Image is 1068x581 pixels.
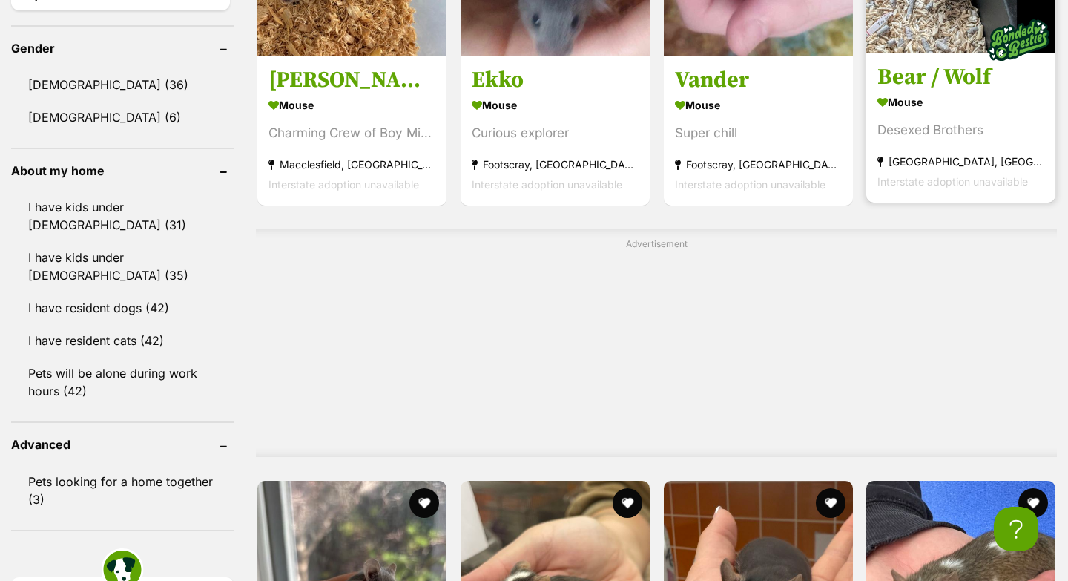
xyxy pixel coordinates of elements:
[11,102,234,133] a: [DEMOGRAPHIC_DATA] (6)
[11,42,234,55] header: Gender
[675,178,825,191] span: Interstate adoption unavailable
[472,94,639,116] strong: Mouse
[675,94,842,116] strong: Mouse
[877,63,1044,91] h3: Bear / Wolf
[11,242,234,291] a: I have kids under [DEMOGRAPHIC_DATA] (35)
[472,123,639,143] div: Curious explorer
[675,154,842,174] strong: Footscray, [GEOGRAPHIC_DATA]
[877,91,1044,113] strong: Mouse
[268,178,419,191] span: Interstate adoption unavailable
[256,229,1057,457] div: Advertisement
[815,488,845,518] button: favourite
[297,257,1016,442] iframe: Advertisement
[994,507,1038,551] iframe: Help Scout Beacon - Open
[11,438,234,451] header: Advanced
[675,66,842,94] h3: Vander
[461,55,650,206] a: Ekko Mouse Curious explorer Footscray, [GEOGRAPHIC_DATA] Interstate adoption unavailable
[268,66,435,94] h3: [PERSON_NAME]
[472,154,639,174] strong: Footscray, [GEOGRAPHIC_DATA]
[877,175,1028,188] span: Interstate adoption unavailable
[613,488,642,518] button: favourite
[11,292,234,324] a: I have resident dogs (42)
[664,55,853,206] a: Vander Mouse Super chill Footscray, [GEOGRAPHIC_DATA] Interstate adoption unavailable
[268,94,435,116] strong: Mouse
[11,325,234,356] a: I have resident cats (42)
[675,123,842,143] div: Super chill
[257,55,446,206] a: [PERSON_NAME] Mouse Charming Crew of Boy Mice Macclesfield, [GEOGRAPHIC_DATA] Interstate adoption...
[268,123,435,143] div: Charming Crew of Boy Mice
[11,191,234,240] a: I have kids under [DEMOGRAPHIC_DATA] (31)
[472,66,639,94] h3: Ekko
[11,69,234,100] a: [DEMOGRAPHIC_DATA] (36)
[981,3,1055,77] img: bonded besties
[268,154,435,174] strong: Macclesfield, [GEOGRAPHIC_DATA]
[877,151,1044,171] strong: [GEOGRAPHIC_DATA], [GEOGRAPHIC_DATA]
[472,178,622,191] span: Interstate adoption unavailable
[866,52,1055,203] a: Bear / Wolf Mouse Desexed Brothers [GEOGRAPHIC_DATA], [GEOGRAPHIC_DATA] Interstate adoption unava...
[409,488,439,518] button: favourite
[877,120,1044,140] div: Desexed Brothers
[11,466,234,515] a: Pets looking for a home together (3)
[11,358,234,407] a: Pets will be alone during work hours (42)
[1018,488,1048,518] button: favourite
[11,164,234,177] header: About my home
